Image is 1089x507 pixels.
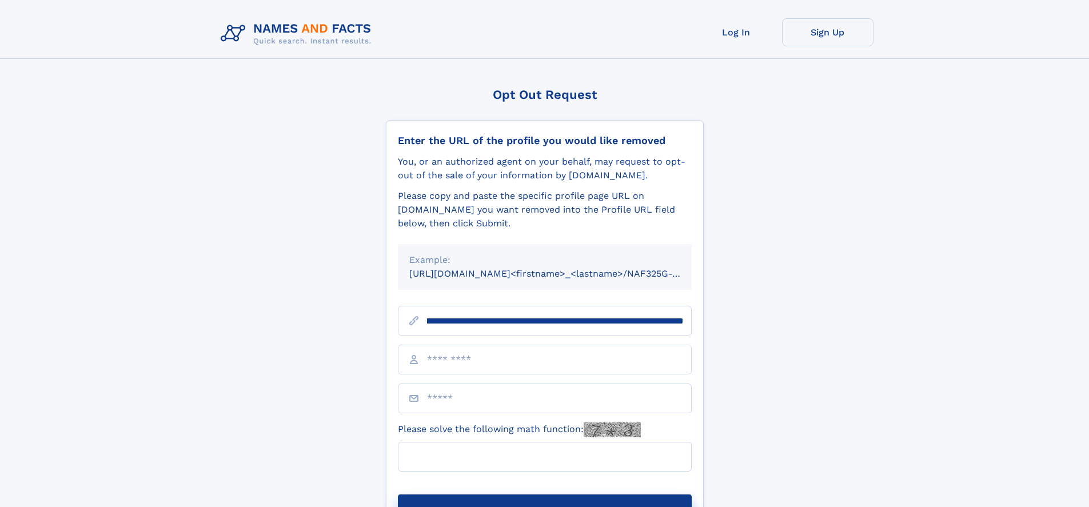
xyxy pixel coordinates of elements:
[409,253,680,267] div: Example:
[398,422,641,437] label: Please solve the following math function:
[386,87,704,102] div: Opt Out Request
[216,18,381,49] img: Logo Names and Facts
[691,18,782,46] a: Log In
[398,189,692,230] div: Please copy and paste the specific profile page URL on [DOMAIN_NAME] you want removed into the Pr...
[782,18,873,46] a: Sign Up
[409,268,713,279] small: [URL][DOMAIN_NAME]<firstname>_<lastname>/NAF325G-xxxxxxxx
[398,134,692,147] div: Enter the URL of the profile you would like removed
[398,155,692,182] div: You, or an authorized agent on your behalf, may request to opt-out of the sale of your informatio...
